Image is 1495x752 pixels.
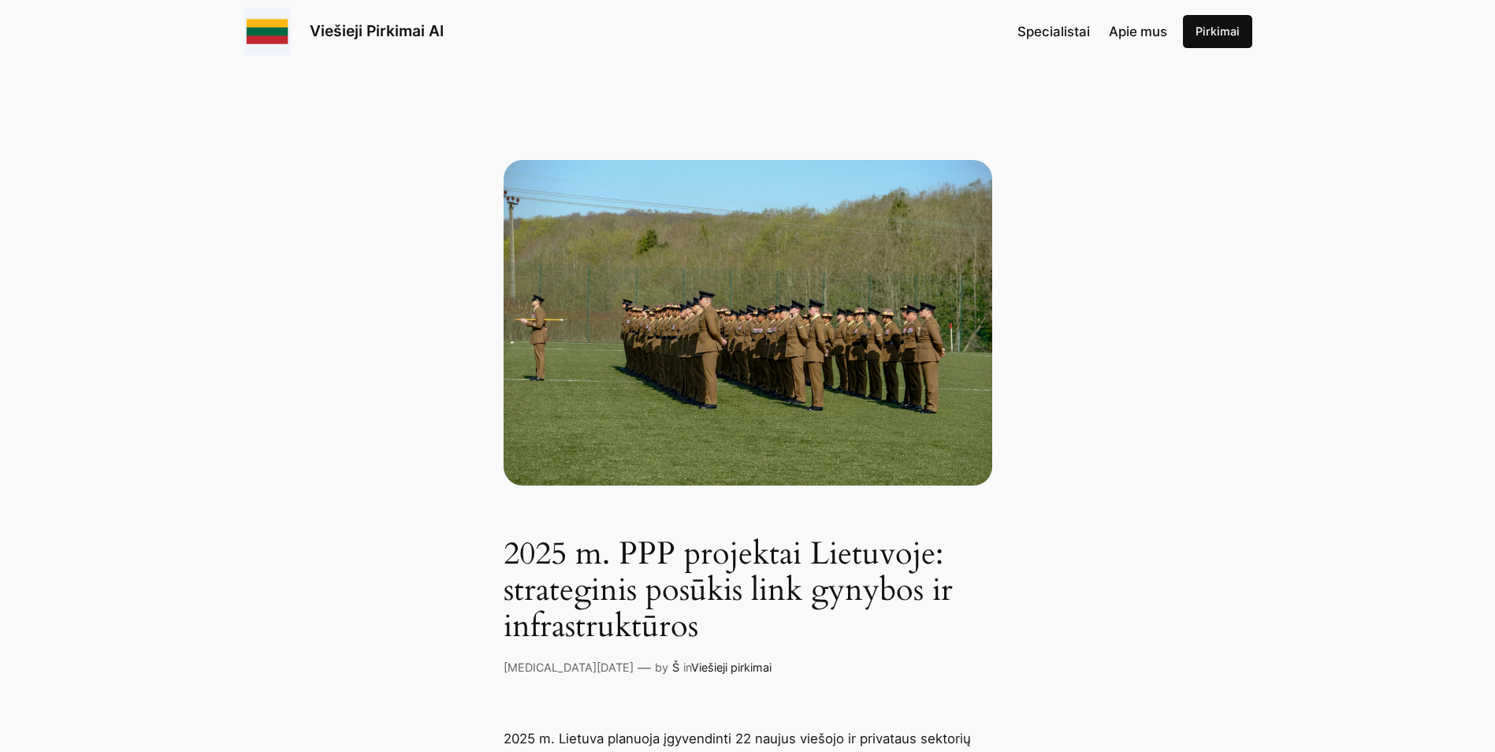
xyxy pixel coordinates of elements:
[1109,24,1167,39] span: Apie mus
[691,661,772,674] a: Viešieji pirkimai
[1017,24,1090,39] span: Specialistai
[504,536,992,645] h1: 2025 m. PPP projektai Lietuvoje: strateginis posūkis link gynybos ir infrastruktūros
[504,160,992,486] : defense-lithuania
[1017,21,1090,42] a: Specialistai
[638,657,651,678] p: —
[1109,21,1167,42] a: Apie mus
[310,21,444,40] a: Viešieji Pirkimai AI
[244,8,291,55] img: Viešieji pirkimai logo
[1183,15,1252,48] a: Pirkimai
[672,661,679,674] a: Š
[683,661,691,674] span: in
[504,661,634,674] a: [MEDICAL_DATA][DATE]
[655,659,668,676] p: by
[1017,21,1167,42] nav: Navigation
